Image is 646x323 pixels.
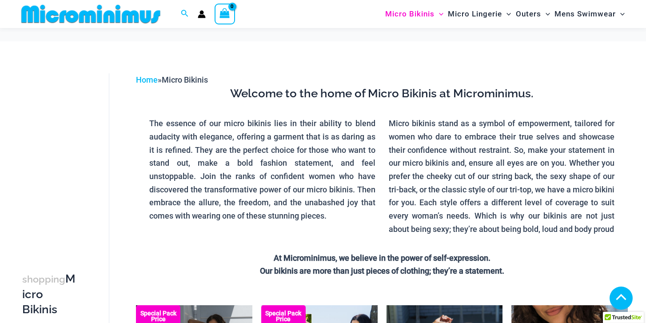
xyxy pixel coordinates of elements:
strong: Our bikinis are more than just pieces of clothing; they’re a statement. [260,266,504,275]
h3: Micro Bikinis [22,271,78,317]
iframe: TrustedSite Certified [22,66,102,244]
span: Menu Toggle [502,3,511,25]
strong: At Microminimus, we believe in the power of self-expression. [274,253,490,263]
span: shopping [22,274,65,285]
a: Account icon link [198,10,206,18]
span: » [136,75,208,84]
a: View Shopping Cart, empty [215,4,235,24]
span: Micro Lingerie [448,3,502,25]
b: Special Pack Price [261,311,306,322]
nav: Site Navigation [382,1,628,27]
a: OutersMenu ToggleMenu Toggle [514,3,552,25]
span: Menu Toggle [616,3,625,25]
a: Micro LingerieMenu ToggleMenu Toggle [446,3,513,25]
p: Micro bikinis stand as a symbol of empowerment, tailored for women who dare to embrace their true... [389,117,614,235]
img: MM SHOP LOGO FLAT [18,4,164,24]
a: Search icon link [181,8,189,20]
b: Special Pack Price [136,311,180,322]
a: Micro BikinisMenu ToggleMenu Toggle [383,3,446,25]
span: Micro Bikinis [162,75,208,84]
h3: Welcome to the home of Micro Bikinis at Microminimus. [143,86,621,101]
a: Mens SwimwearMenu ToggleMenu Toggle [552,3,627,25]
a: Home [136,75,158,84]
span: Micro Bikinis [385,3,435,25]
p: The essence of our micro bikinis lies in their ability to blend audacity with elegance, offering ... [149,117,375,223]
span: Mens Swimwear [554,3,616,25]
span: Menu Toggle [541,3,550,25]
span: Menu Toggle [435,3,443,25]
span: Outers [516,3,541,25]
